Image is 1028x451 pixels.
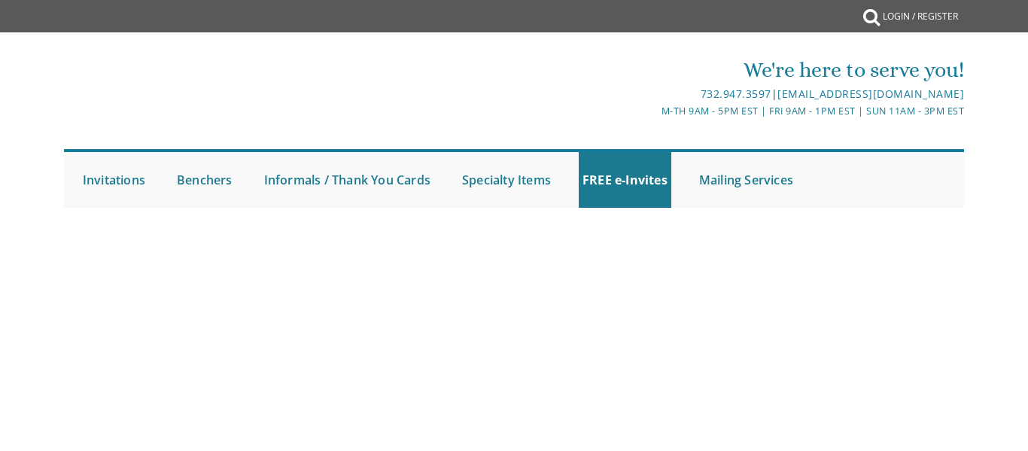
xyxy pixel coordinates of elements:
div: We're here to serve you! [365,55,965,85]
div: M-Th 9am - 5pm EST | Fri 9am - 1pm EST | Sun 11am - 3pm EST [365,103,965,119]
div: | [365,85,965,103]
a: [EMAIL_ADDRESS][DOMAIN_NAME] [777,87,964,101]
a: Informals / Thank You Cards [260,152,434,208]
a: FREE e-Invites [579,152,671,208]
a: Specialty Items [458,152,555,208]
a: Invitations [79,152,149,208]
a: 732.947.3597 [701,87,771,101]
a: Benchers [173,152,236,208]
a: Mailing Services [695,152,797,208]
